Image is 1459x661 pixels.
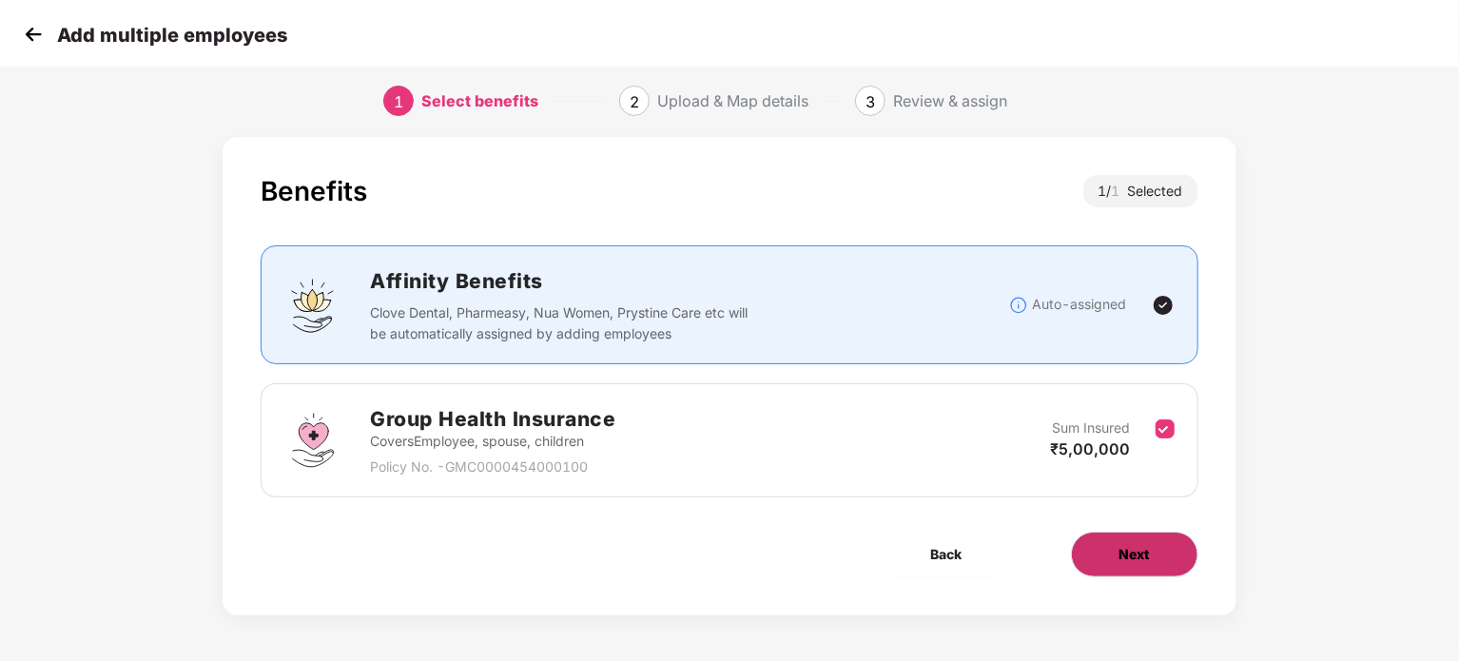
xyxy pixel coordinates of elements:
span: ₹5,00,000 [1051,439,1131,458]
p: Clove Dental, Pharmeasy, Nua Women, Prystine Care etc will be automatically assigned by adding em... [370,302,753,344]
img: svg+xml;base64,PHN2ZyBpZD0iSW5mb18tXzMyeDMyIiBkYXRhLW5hbWU9IkluZm8gLSAzMngzMiIgeG1sbnM9Imh0dHA6Ly... [1009,296,1028,315]
img: svg+xml;base64,PHN2ZyBpZD0iQWZmaW5pdHlfQmVuZWZpdHMiIGRhdGEtbmFtZT0iQWZmaW5pdHkgQmVuZWZpdHMiIHhtbG... [284,277,341,334]
span: 3 [866,92,875,111]
p: Sum Insured [1053,418,1131,438]
span: Back [931,544,963,565]
h2: Affinity Benefits [370,265,1008,297]
span: Next [1119,544,1150,565]
img: svg+xml;base64,PHN2ZyB4bWxucz0iaHR0cDovL3d3dy53My5vcmcvMjAwMC9zdmciIHdpZHRoPSIzMCIgaGVpZ2h0PSIzMC... [19,20,48,49]
h2: Group Health Insurance [370,403,615,435]
button: Back [884,532,1010,577]
div: Select benefits [421,86,538,116]
span: 2 [630,92,639,111]
div: Upload & Map details [657,86,808,116]
div: Review & assign [893,86,1007,116]
button: Next [1071,532,1198,577]
img: svg+xml;base64,PHN2ZyBpZD0iVGljay0yNHgyNCIgeG1sbnM9Imh0dHA6Ly93d3cudzMub3JnLzIwMDAvc3ZnIiB3aWR0aD... [1152,294,1175,317]
span: 1 [394,92,403,111]
p: Auto-assigned [1033,294,1127,315]
p: Policy No. - GMC0000454000100 [370,457,615,477]
span: 1 [1112,183,1128,199]
div: Benefits [261,175,367,207]
p: Add multiple employees [57,24,287,47]
p: Covers Employee, spouse, children [370,431,615,452]
img: svg+xml;base64,PHN2ZyBpZD0iR3JvdXBfSGVhbHRoX0luc3VyYW5jZSIgZGF0YS1uYW1lPSJHcm91cCBIZWFsdGggSW5zdX... [284,412,341,469]
div: 1 / Selected [1083,175,1198,207]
